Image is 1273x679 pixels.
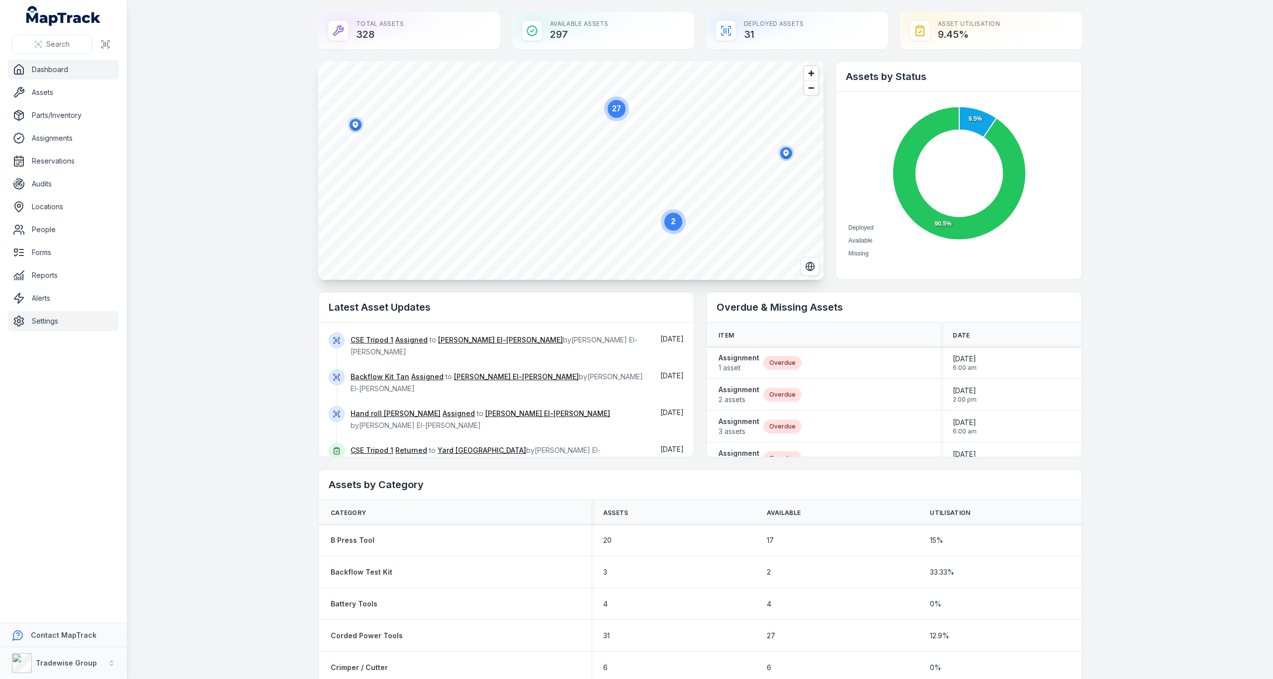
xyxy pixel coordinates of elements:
[8,128,119,148] a: Assignments
[848,250,869,257] span: Missing
[331,509,366,517] span: Category
[930,509,970,517] span: Utilisation
[953,396,977,404] span: 2:00 pm
[31,631,96,639] strong: Contact MapTrack
[719,353,759,363] strong: Assignment
[603,663,608,673] span: 6
[719,448,759,458] strong: Assignment
[953,449,977,459] span: [DATE]
[660,445,684,453] span: [DATE]
[930,535,943,545] span: 15 %
[660,335,684,343] time: 10/2/2025, 6:17:24 AM
[953,386,977,404] time: 8/14/2025, 2:00:00 PM
[804,66,818,81] button: Zoom in
[329,478,1072,492] h2: Assets by Category
[351,372,409,382] a: Backflow Kit Tan
[329,300,684,314] h2: Latest Asset Updates
[660,335,684,343] span: [DATE]
[331,599,377,609] a: Battery Tools
[438,445,526,455] a: Yard [GEOGRAPHIC_DATA]
[719,332,734,339] span: Item
[848,237,872,244] span: Available
[411,372,444,382] a: Assigned
[351,335,393,345] a: CSE Tripod 1
[717,300,1072,314] h2: Overdue & Missing Assets
[603,509,629,517] span: Assets
[12,35,92,54] button: Search
[8,220,119,240] a: People
[719,385,759,405] a: Assignment2 assets
[443,409,475,419] a: Assigned
[719,353,759,373] a: Assignment1 asset
[953,418,977,427] span: [DATE]
[953,354,977,372] time: 7/30/2025, 6:00:00 AM
[395,335,428,345] a: Assigned
[719,363,759,373] span: 1 asset
[719,417,759,426] strong: Assignment
[846,70,1072,84] h2: Assets by Status
[953,418,977,435] time: 8/8/2025, 6:00:00 AM
[804,81,818,95] button: Zoom out
[767,535,774,545] span: 17
[930,599,941,609] span: 0 %
[660,408,684,417] time: 10/2/2025, 6:17:24 AM
[318,61,823,280] canvas: Map
[719,385,759,395] strong: Assignment
[8,83,119,102] a: Assets
[8,105,119,125] a: Parts/Inventory
[767,599,771,609] span: 4
[660,371,684,380] time: 10/2/2025, 6:17:24 AM
[930,663,941,673] span: 0 %
[454,372,579,382] a: [PERSON_NAME] El-[PERSON_NAME]
[767,567,771,577] span: 2
[953,427,977,435] span: 6:00 am
[8,151,119,171] a: Reservations
[767,631,775,641] span: 27
[331,567,392,577] a: Backflow Test Kit
[953,449,977,467] time: 8/29/2025, 4:00:00 AM
[46,39,70,49] span: Search
[801,257,819,276] button: Switch to Satellite View
[953,364,977,372] span: 6:00 am
[603,535,612,545] span: 20
[26,6,101,26] a: MapTrack
[351,446,601,466] span: to by [PERSON_NAME] El-[PERSON_NAME]
[719,448,759,468] a: Assignment
[719,426,759,436] span: 3 assets
[719,395,759,405] span: 2 assets
[953,386,977,396] span: [DATE]
[351,409,441,419] a: Hand roll [PERSON_NAME]
[767,509,801,517] span: Available
[8,60,119,80] a: Dashboard
[612,104,621,113] text: 27
[603,567,607,577] span: 3
[351,336,637,356] span: to by [PERSON_NAME] El-[PERSON_NAME]
[8,243,119,262] a: Forms
[8,311,119,331] a: Settings
[36,659,97,667] strong: Tradewise Group
[603,631,610,641] span: 31
[660,408,684,417] span: [DATE]
[351,445,393,455] a: CSE Tripod 1
[848,224,874,231] span: Deployed
[485,409,610,419] a: [PERSON_NAME] El-[PERSON_NAME]
[331,631,403,641] a: Corded Power Tools
[438,335,563,345] a: [PERSON_NAME] El-[PERSON_NAME]
[395,445,427,455] a: Returned
[763,451,802,465] div: Overdue
[953,332,970,339] span: Date
[953,354,977,364] span: [DATE]
[763,420,802,433] div: Overdue
[331,663,388,673] a: Crimper / Cutter
[351,409,610,429] span: to by [PERSON_NAME] El-[PERSON_NAME]
[660,445,684,453] time: 10/2/2025, 6:16:29 AM
[603,599,608,609] span: 4
[8,197,119,217] a: Locations
[930,631,949,641] span: 12.9 %
[331,535,374,545] a: B Press Tool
